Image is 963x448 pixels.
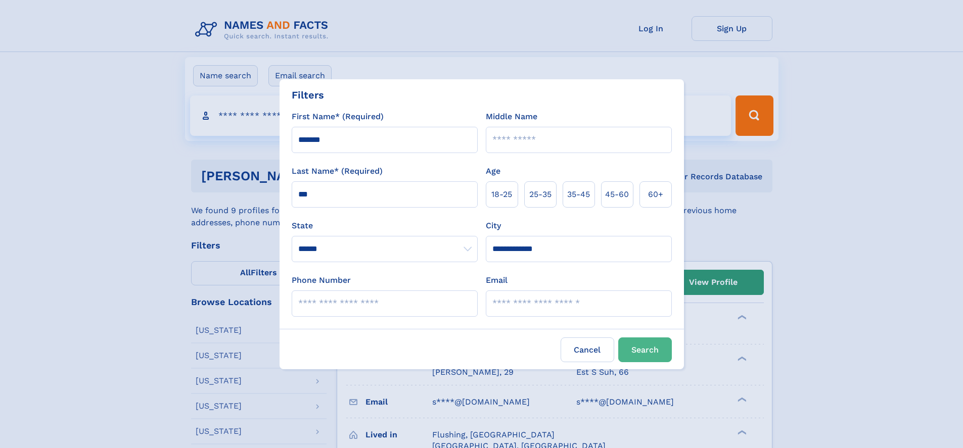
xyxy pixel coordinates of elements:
[486,220,501,232] label: City
[491,188,512,201] span: 18‑25
[561,337,614,362] label: Cancel
[567,188,590,201] span: 35‑45
[486,111,537,123] label: Middle Name
[618,337,672,362] button: Search
[292,274,351,286] label: Phone Number
[486,165,500,177] label: Age
[605,188,629,201] span: 45‑60
[292,111,384,123] label: First Name* (Required)
[292,87,324,103] div: Filters
[292,220,478,232] label: State
[529,188,552,201] span: 25‑35
[486,274,508,286] label: Email
[648,188,663,201] span: 60+
[292,165,383,177] label: Last Name* (Required)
